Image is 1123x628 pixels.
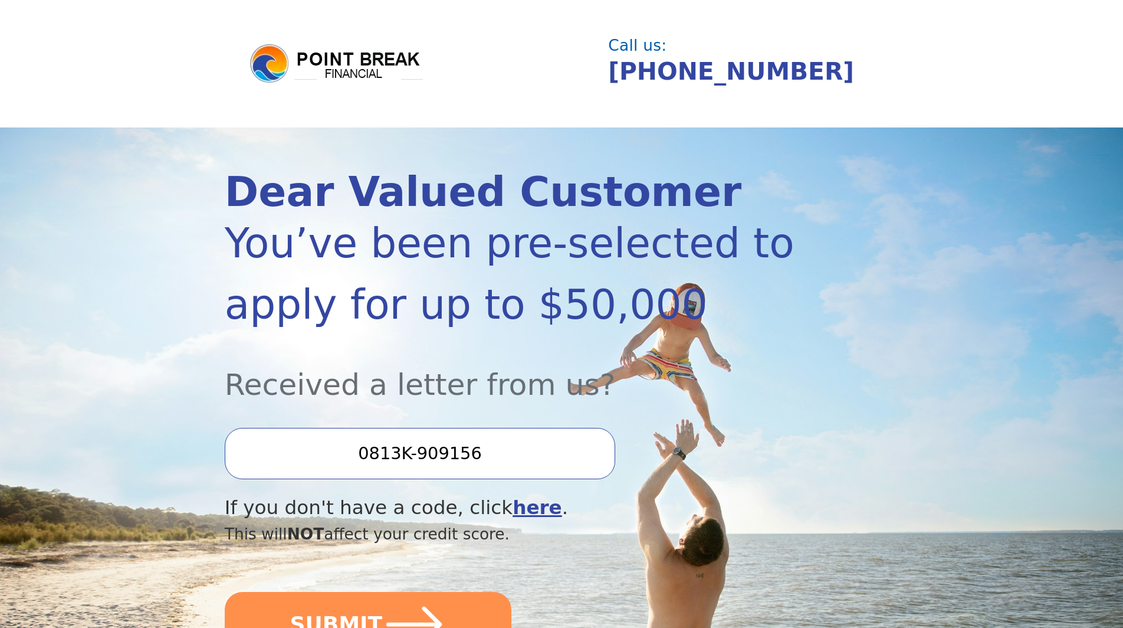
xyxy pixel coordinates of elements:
span: NOT [287,525,324,543]
div: You’ve been pre-selected to apply for up to $50,000 [225,212,797,335]
div: Call us: [608,38,889,53]
img: logo.png [248,42,425,85]
a: here [513,496,562,519]
input: Enter your Offer Code: [225,428,615,479]
div: Dear Valued Customer [225,172,797,212]
div: Received a letter from us? [225,335,797,407]
div: If you don't have a code, click . [225,493,797,522]
a: [PHONE_NUMBER] [608,57,854,86]
div: This will affect your credit score. [225,522,797,546]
